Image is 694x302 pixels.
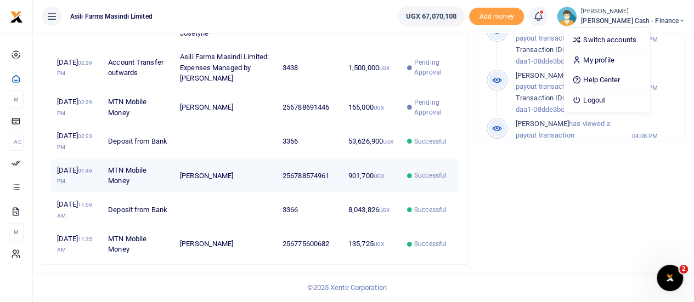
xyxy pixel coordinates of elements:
span: Transaction ID [516,45,562,54]
li: M [9,90,24,109]
td: 3438 [277,45,342,90]
td: Deposit from Bank [102,193,174,227]
span: Asili Farms Masindi Limited [66,12,157,21]
td: [DATE] [51,159,102,193]
iframe: Intercom live chat [657,265,683,291]
td: 165,000 [342,90,401,124]
small: UGX [374,241,384,247]
td: 256788691446 [277,90,342,124]
td: [DATE] [51,90,102,124]
small: 04:08 PM [DATE] [631,83,676,102]
a: My profile [563,53,650,68]
span: Pending Approval [414,98,453,117]
a: Add money [469,12,524,20]
td: [DATE] [51,124,102,158]
td: Account Transfer outwards [102,45,174,90]
a: profile-user [PERSON_NAME] [PERSON_NAME] Cash - Finance [557,7,685,26]
td: Deposit from Bank [102,124,174,158]
td: 53,626,900 [342,124,401,158]
span: [PERSON_NAME] [516,119,569,128]
td: [DATE] [51,193,102,227]
td: [PERSON_NAME] [174,90,277,124]
a: logo-small logo-large logo-large [10,12,23,20]
li: Wallet ballance [393,7,469,26]
p: has viewed a payout transaction c7394d26-3c0b-4163-da98-08dde3bdfd15 [516,118,632,164]
a: Switch accounts [563,32,650,48]
img: profile-user [557,7,577,26]
span: [PERSON_NAME] Cash - Finance [581,16,685,26]
p: has viewed a payout transaction 0ba07ef9-5ff2-48c4-daa1-08dde3bdfd15 [516,21,632,67]
td: 1,500,000 [342,45,401,90]
td: 3366 [277,193,342,227]
small: 04:08 PM [DATE] [631,132,676,150]
span: Successful [414,170,447,180]
p: has viewed a payout transaction 0ba07ef9-5ff2-48c4-daa1-08dde3bdfd15 [516,70,632,116]
a: UGX 67,070,108 [398,7,465,26]
td: 256775600682 [277,227,342,260]
span: [PERSON_NAME] [516,71,569,79]
td: 3366 [277,124,342,158]
img: logo-small [10,10,23,24]
small: UGX [374,105,384,111]
a: Help Center [563,72,650,88]
small: UGX [379,207,390,213]
small: 02:23 PM [57,133,92,150]
small: [PERSON_NAME] [581,7,685,16]
td: MTN Mobile Money [102,159,174,193]
span: Add money [469,8,524,26]
li: Ac [9,133,24,151]
small: 11:59 AM [57,202,92,219]
span: Successful [414,239,447,249]
td: [PERSON_NAME] [174,227,277,260]
small: UGX [374,173,384,179]
a: Logout [563,93,650,108]
li: Toup your wallet [469,8,524,26]
span: UGX 67,070,108 [406,11,456,22]
span: Transaction ID [516,94,562,102]
td: MTN Mobile Money [102,90,174,124]
small: UGX [383,139,393,145]
small: 04:09 PM [DATE] [631,35,676,54]
td: 135,725 [342,227,401,260]
td: [PERSON_NAME] [174,159,277,193]
li: M [9,223,24,241]
span: Pending Approval [414,58,453,77]
span: 2 [679,265,688,273]
td: Asili Farms Masindi Limited: Expenses Managed by [PERSON_NAME] [174,45,277,90]
span: Successful [414,205,447,215]
td: MTN Mobile Money [102,227,174,260]
td: [DATE] [51,227,102,260]
span: Successful [414,136,447,146]
small: 02:29 PM [57,99,92,116]
td: [DATE] [51,45,102,90]
td: 8,043,826 [342,193,401,227]
td: 901,700 [342,159,401,193]
td: 256788574961 [277,159,342,193]
small: UGX [379,65,390,71]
